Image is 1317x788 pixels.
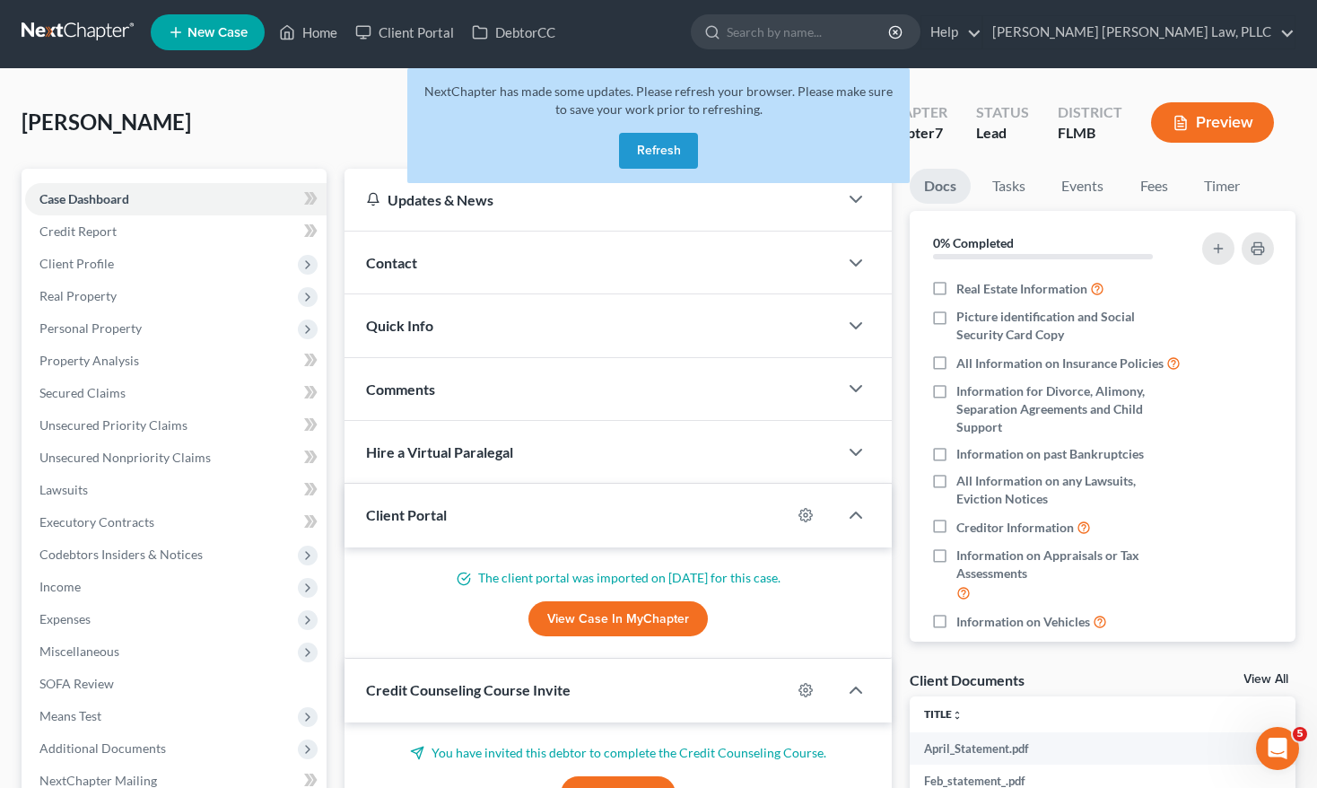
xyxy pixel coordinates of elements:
span: All Information on any Lawsuits, Eviction Notices [956,472,1184,508]
input: Search by name... [727,15,891,48]
i: unfold_more [952,710,963,721]
a: Help [921,16,981,48]
span: Comments [366,381,435,398]
span: Unsecured Priority Claims [39,417,188,433]
div: Updates & News [366,190,816,209]
button: Refresh [619,133,698,169]
span: Real Property [39,288,117,303]
a: Docs [910,169,971,204]
span: Information for Divorce, Alimony, Separation Agreements and Child Support [956,382,1184,436]
span: Executory Contracts [39,514,154,530]
span: Means Test [39,708,101,723]
span: Picture identification and Social Security Card Copy [956,308,1184,344]
span: Hire a Virtual Paralegal [366,443,513,460]
span: Codebtors Insiders & Notices [39,547,203,562]
a: [PERSON_NAME] [PERSON_NAME] Law, PLLC [983,16,1295,48]
span: Expenses [39,611,91,626]
span: Client Profile [39,256,114,271]
span: NextChapter has made some updates. Please refresh your browser. Please make sure to save your wor... [424,83,893,117]
div: Chapter [882,123,947,144]
span: Creditor Information [956,519,1074,537]
a: SOFA Review [25,668,327,700]
span: Lawsuits [39,482,88,497]
a: Tasks [978,169,1040,204]
span: Case Dashboard [39,191,129,206]
span: Real Estate Information [956,280,1087,298]
span: Property Analysis [39,353,139,368]
div: Lead [976,123,1029,144]
span: SOFA Review [39,676,114,691]
span: Personal Property [39,320,142,336]
span: Information on Appraisals or Tax Assessments [956,547,1184,582]
div: Chapter [882,102,947,123]
a: View Case in MyChapter [528,601,708,637]
a: Lawsuits [25,474,327,506]
a: Unsecured Nonpriority Claims [25,442,327,474]
span: Credit Report [39,223,117,239]
a: Case Dashboard [25,183,327,215]
div: FLMB [1058,123,1122,144]
span: Secured Claims [39,385,126,400]
div: Status [976,102,1029,123]
a: Fees [1125,169,1182,204]
a: Timer [1190,169,1254,204]
a: Property Analysis [25,345,327,377]
span: New Case [188,26,248,39]
span: 7 [935,124,943,141]
span: Credit Counseling Course Invite [366,681,571,698]
span: Additional Documents [39,740,166,756]
div: Client Documents [910,670,1025,689]
a: Client Portal [346,16,463,48]
span: [PERSON_NAME] [22,109,191,135]
a: View All [1243,673,1288,686]
span: 5 [1293,727,1307,741]
p: You have invited this debtor to complete the Credit Counseling Course. [366,744,870,762]
span: Information on past Bankruptcies [956,445,1144,463]
button: Preview [1151,102,1274,143]
span: Quick Info [366,317,433,334]
strong: 0% Completed [933,235,1014,250]
iframe: Intercom live chat [1256,727,1299,770]
span: Client Portal [366,506,447,523]
a: Credit Report [25,215,327,248]
span: Income [39,579,81,594]
a: Secured Claims [25,377,327,409]
span: Last Two Years of Tax Returns [956,641,1121,659]
a: DebtorCC [463,16,564,48]
a: Unsecured Priority Claims [25,409,327,442]
a: Events [1047,169,1118,204]
a: Executory Contracts [25,506,327,538]
span: All Information on Insurance Policies [956,355,1164,372]
a: Home [270,16,346,48]
span: NextChapter Mailing [39,773,157,788]
span: Miscellaneous [39,644,119,659]
span: Contact [366,254,417,271]
div: District [1058,102,1122,123]
span: Unsecured Nonpriority Claims [39,450,211,465]
a: Titleunfold_more [924,707,963,721]
p: The client portal was imported on [DATE] for this case. [366,569,870,587]
span: Information on Vehicles [956,613,1090,631]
